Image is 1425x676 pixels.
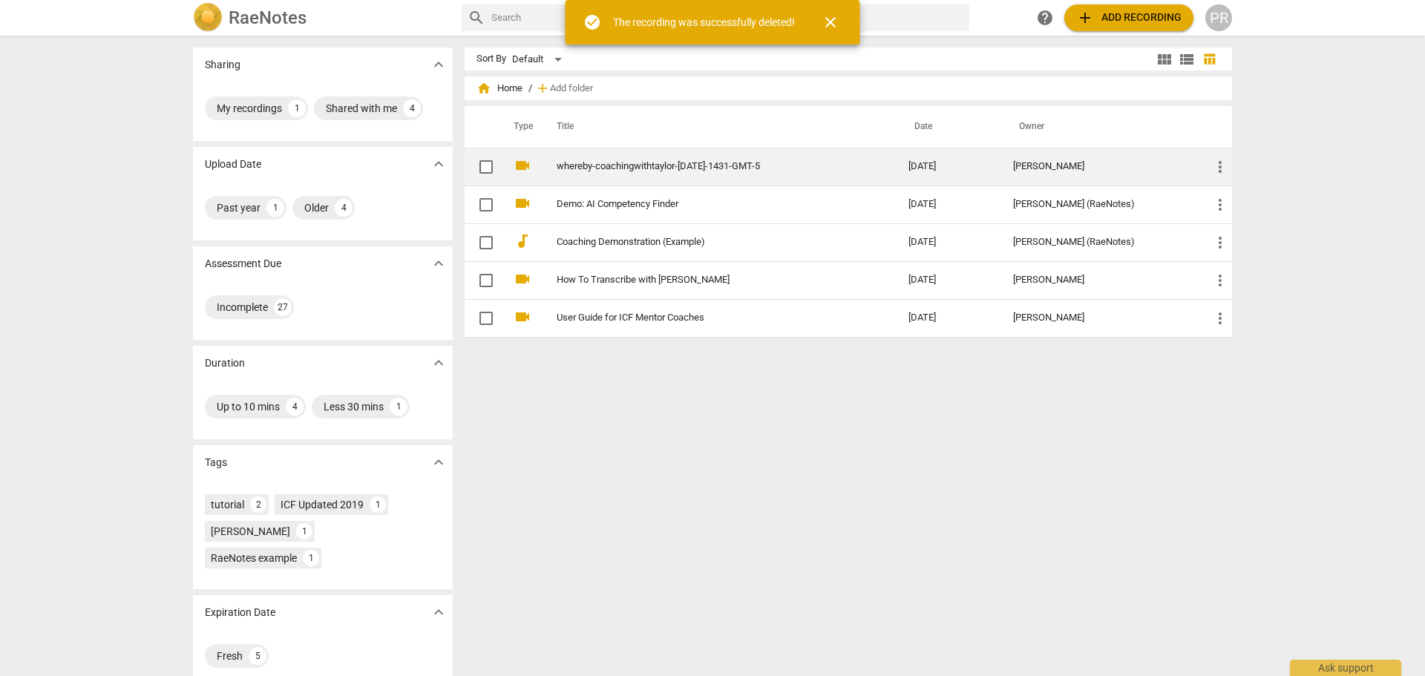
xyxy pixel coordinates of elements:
[557,161,855,172] a: whereby-coachingwithtaylor-[DATE]-1431-GMT-5
[528,83,532,94] span: /
[535,81,550,96] span: add
[550,83,593,94] span: Add folder
[583,13,601,31] span: check_circle
[1153,48,1176,70] button: Tile view
[390,398,407,416] div: 1
[211,497,244,512] div: tutorial
[427,451,450,473] button: Show more
[281,497,364,512] div: ICF Updated 2019
[427,153,450,175] button: Show more
[229,7,307,28] h2: RaeNotes
[557,312,855,324] a: User Guide for ICF Mentor Coaches
[217,300,268,315] div: Incomplete
[897,106,1002,148] th: Date
[303,550,319,566] div: 1
[502,106,539,148] th: Type
[193,3,450,33] a: LogoRaeNotes
[1064,4,1193,31] button: Upload
[1202,52,1216,66] span: table_chart
[468,9,485,27] span: search
[205,57,240,73] p: Sharing
[491,6,963,30] input: Search
[476,53,506,65] div: Sort By
[296,523,312,539] div: 1
[1198,48,1220,70] button: Table view
[288,99,306,117] div: 1
[427,601,450,623] button: Show more
[1076,9,1182,27] span: Add recording
[897,223,1002,261] td: [DATE]
[1013,199,1187,210] div: [PERSON_NAME] (RaeNotes)
[1205,4,1232,31] button: PR
[1178,50,1196,68] span: view_list
[613,15,795,30] div: The recording was successfully deleted!
[1176,48,1198,70] button: List view
[476,81,522,96] span: Home
[514,232,531,250] span: audiotrack
[897,299,1002,337] td: [DATE]
[326,101,397,116] div: Shared with me
[430,603,448,621] span: expand_more
[304,200,329,215] div: Older
[211,551,297,565] div: RaeNotes example
[557,237,855,248] a: Coaching Demonstration (Example)
[205,605,275,620] p: Expiration Date
[897,186,1002,223] td: [DATE]
[1032,4,1058,31] a: Help
[205,455,227,470] p: Tags
[822,13,839,31] span: close
[1156,50,1173,68] span: view_module
[335,199,353,217] div: 4
[430,354,448,372] span: expand_more
[205,256,281,272] p: Assessment Due
[539,106,897,148] th: Title
[249,647,266,665] div: 5
[1290,660,1401,676] div: Ask support
[430,255,448,272] span: expand_more
[1036,9,1054,27] span: help
[217,399,280,414] div: Up to 10 mins
[217,649,243,663] div: Fresh
[557,275,855,286] a: How To Transcribe with [PERSON_NAME]
[430,453,448,471] span: expand_more
[403,99,421,117] div: 4
[512,47,567,71] div: Default
[193,3,223,33] img: Logo
[286,398,304,416] div: 4
[813,4,848,40] button: Close
[897,148,1002,186] td: [DATE]
[476,81,491,96] span: home
[370,496,386,513] div: 1
[266,199,284,217] div: 1
[430,155,448,173] span: expand_more
[430,56,448,73] span: expand_more
[1013,312,1187,324] div: [PERSON_NAME]
[324,399,384,414] div: Less 30 mins
[250,496,266,513] div: 2
[427,352,450,374] button: Show more
[1211,234,1229,252] span: more_vert
[1211,309,1229,327] span: more_vert
[1013,275,1187,286] div: [PERSON_NAME]
[427,53,450,76] button: Show more
[1211,272,1229,289] span: more_vert
[1001,106,1199,148] th: Owner
[1211,196,1229,214] span: more_vert
[1013,161,1187,172] div: [PERSON_NAME]
[897,261,1002,299] td: [DATE]
[514,157,531,174] span: videocam
[217,200,261,215] div: Past year
[217,101,282,116] div: My recordings
[205,355,245,371] p: Duration
[1013,237,1187,248] div: [PERSON_NAME] (RaeNotes)
[205,157,261,172] p: Upload Date
[557,199,855,210] a: Demo: AI Competency Finder
[514,308,531,326] span: videocam
[427,252,450,275] button: Show more
[274,298,292,316] div: 27
[1076,9,1094,27] span: add
[211,524,290,539] div: [PERSON_NAME]
[514,270,531,288] span: videocam
[1211,158,1229,176] span: more_vert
